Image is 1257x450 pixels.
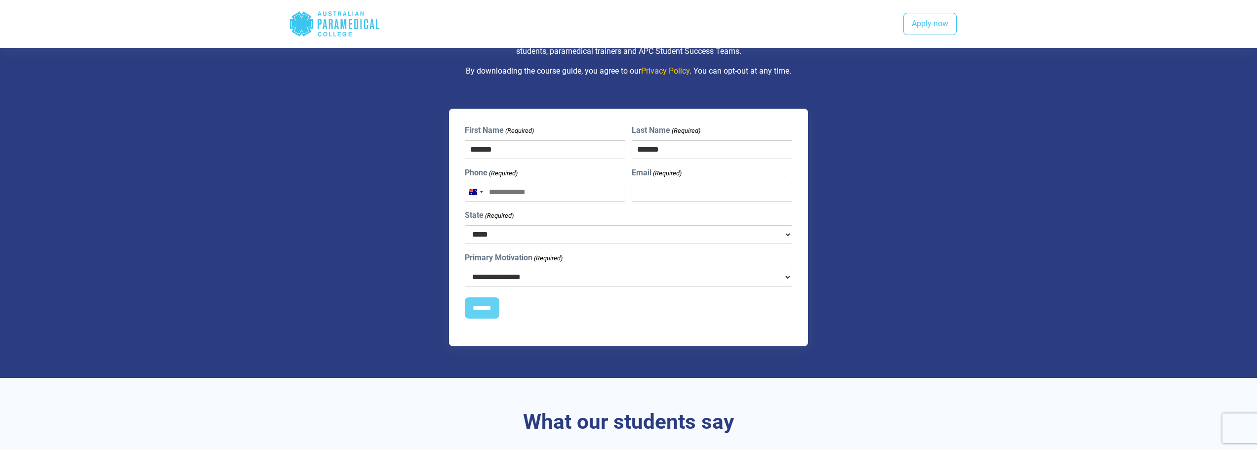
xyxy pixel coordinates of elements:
[484,211,514,221] span: (Required)
[465,167,518,179] label: Phone
[641,66,689,76] a: Privacy Policy
[504,126,534,136] span: (Required)
[671,126,701,136] span: (Required)
[465,209,514,221] label: State
[488,168,518,178] span: (Required)
[289,8,380,40] div: Australian Paramedical College
[652,168,682,178] span: (Required)
[632,124,700,136] label: Last Name
[903,13,957,36] a: Apply now
[632,167,682,179] label: Email
[340,409,918,435] h3: What our students say
[465,124,534,136] label: First Name
[340,65,918,77] p: By downloading the course guide, you agree to our . You can opt-out at any time.
[465,252,563,264] label: Primary Motivation
[465,183,486,201] button: Selected country
[533,253,563,263] span: (Required)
